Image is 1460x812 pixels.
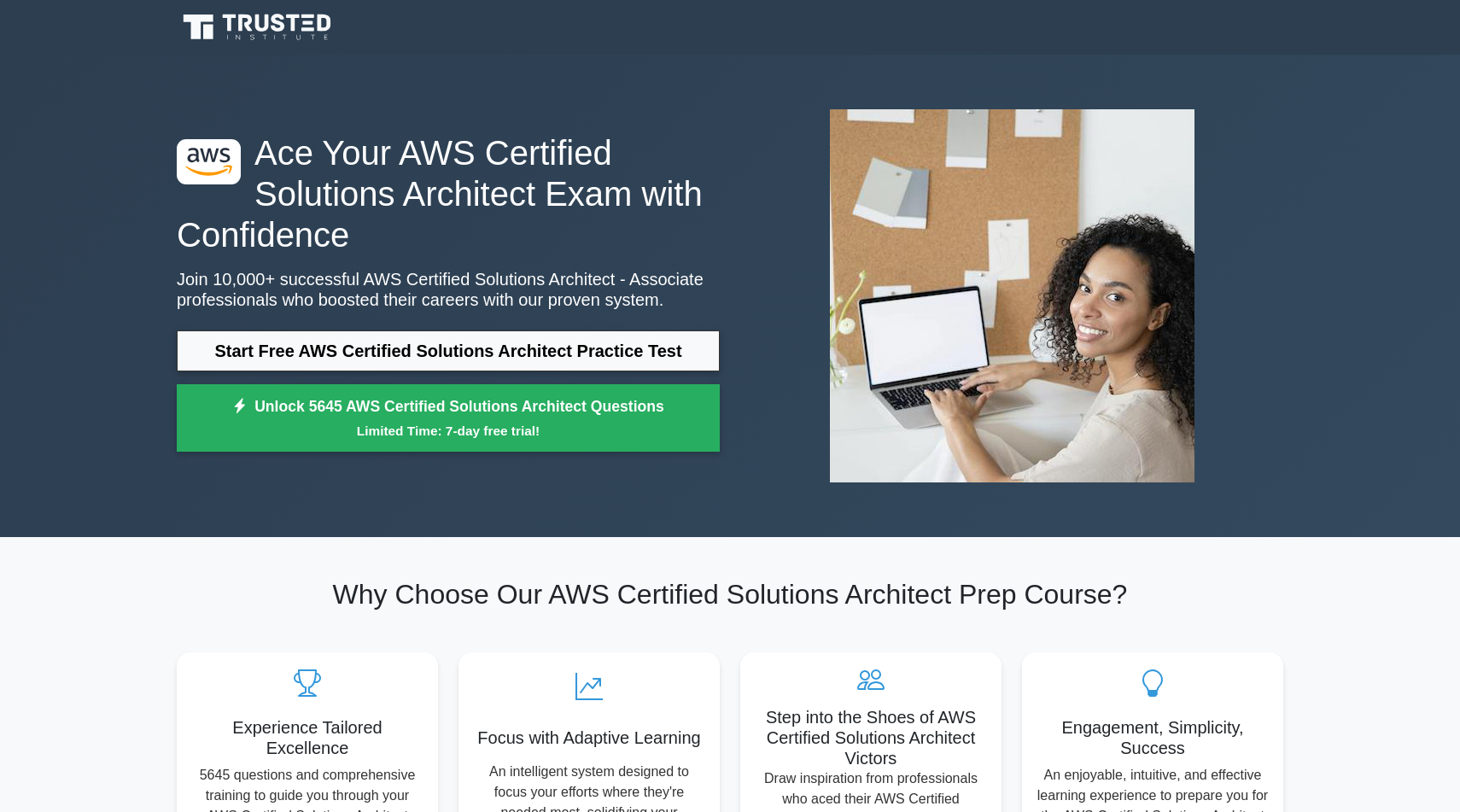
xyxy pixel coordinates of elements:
p: Join 10,000+ successful AWS Certified Solutions Architect - Associate professionals who boosted t... [177,269,720,310]
h5: Focus with Adaptive Learning [472,727,706,748]
h5: Step into the Shoes of AWS Certified Solutions Architect Victors [754,707,988,768]
a: Start Free AWS Certified Solutions Architect Practice Test [177,330,720,371]
h5: Engagement, Simplicity, Success [1036,717,1270,758]
h1: Ace Your AWS Certified Solutions Architect Exam with Confidence [177,132,720,255]
small: Limited Time: 7-day free trial! [198,421,698,441]
h2: Why Choose Our AWS Certified Solutions Architect Prep Course? [177,578,1283,610]
a: Unlock 5645 AWS Certified Solutions Architect QuestionsLimited Time: 7-day free trial! [177,384,720,453]
h5: Experience Tailored Excellence [190,717,424,758]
